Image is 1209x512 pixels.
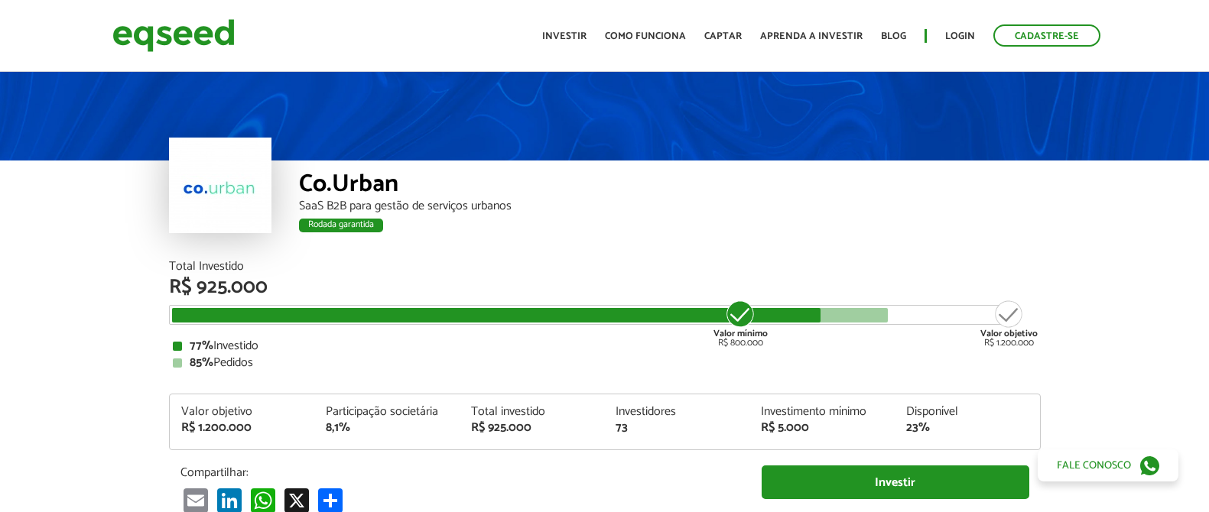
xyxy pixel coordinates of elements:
a: Fale conosco [1038,449,1178,481]
div: R$ 925.000 [169,277,1041,297]
div: R$ 925.000 [471,422,593,434]
div: SaaS B2B para gestão de serviços urbanos [299,200,1041,212]
div: Pedidos [173,357,1037,369]
div: R$ 5.000 [761,422,883,434]
strong: 77% [190,335,213,356]
a: Login [945,31,975,41]
div: R$ 1.200.000 [181,422,304,434]
div: 23% [906,422,1029,434]
div: Investidores [616,406,738,418]
div: 73 [616,422,738,434]
a: Investir [542,31,587,41]
div: Co.Urban [299,172,1041,200]
div: Participação societária [326,406,448,418]
div: Valor objetivo [181,406,304,418]
a: Investir [762,465,1029,500]
div: R$ 1.200.000 [980,299,1038,348]
a: Captar [704,31,742,41]
div: Investimento mínimo [761,406,883,418]
img: EqSeed [112,15,235,56]
p: Compartilhar: [180,465,739,480]
strong: Valor mínimo [713,326,768,341]
a: Como funciona [605,31,686,41]
div: Total Investido [169,261,1041,273]
div: R$ 800.000 [712,299,769,348]
a: Blog [881,31,906,41]
div: Investido [173,340,1037,352]
div: Total investido [471,406,593,418]
div: Rodada garantida [299,219,383,232]
a: Aprenda a investir [760,31,863,41]
strong: Valor objetivo [980,326,1038,341]
a: Cadastre-se [993,24,1100,47]
div: 8,1% [326,422,448,434]
strong: 85% [190,352,213,373]
div: Disponível [906,406,1029,418]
